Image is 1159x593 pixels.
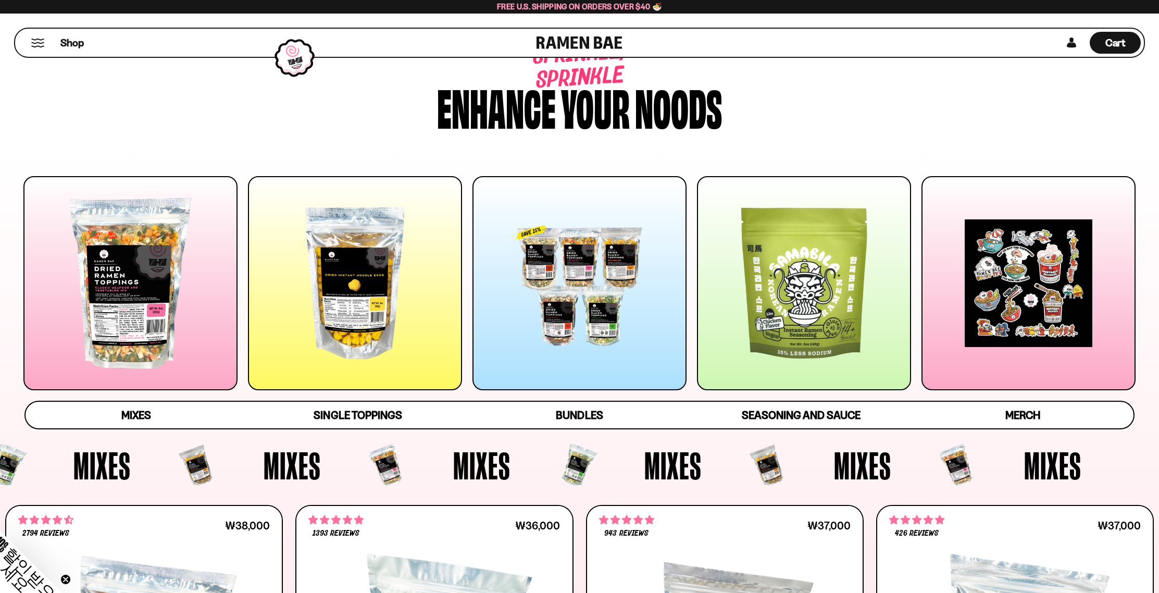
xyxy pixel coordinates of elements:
[26,402,247,428] a: Mixes
[807,521,851,530] div: ₩37,000
[453,446,510,485] span: Mixes
[515,521,560,530] div: ₩36,000
[889,513,944,527] span: 4.76점
[31,39,45,47] button: 모바일 메뉴 트리거
[497,2,662,11] span: Free U.S. Shipping on Orders over $40 🍜
[599,513,654,527] span: 4.75점
[635,81,722,131] div: noods
[895,529,939,538] span: 426 reviews
[1105,36,1126,49] span: Cart
[1005,409,1040,422] span: Merch
[604,529,648,538] span: 943 reviews
[644,446,702,485] span: Mixes
[561,81,630,131] div: your
[308,513,364,527] span: 4.76점
[834,446,891,485] span: Mixes
[22,529,69,538] span: 2794 reviews
[225,521,270,530] div: ₩38,000
[912,402,1133,428] a: Merch
[469,402,690,428] a: Bundles
[121,409,151,422] span: Mixes
[60,36,84,50] span: Shop
[60,574,71,585] button: 티저 닫기
[742,409,860,422] span: Seasoning and Sauce
[73,446,131,485] span: Mixes
[247,402,468,428] a: Single Toppings
[556,409,603,422] span: Bundles
[264,446,321,485] span: Mixes
[1098,521,1141,530] div: ₩37,000
[18,513,73,527] span: 4.68점
[60,32,84,54] a: Shop
[1024,446,1081,485] span: Mixes
[313,529,359,538] span: 1393 reviews
[1090,29,1141,57] div: Cart
[690,402,912,428] a: Seasoning and Sauce
[314,409,402,422] span: Single Toppings
[437,81,556,131] div: Enhance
